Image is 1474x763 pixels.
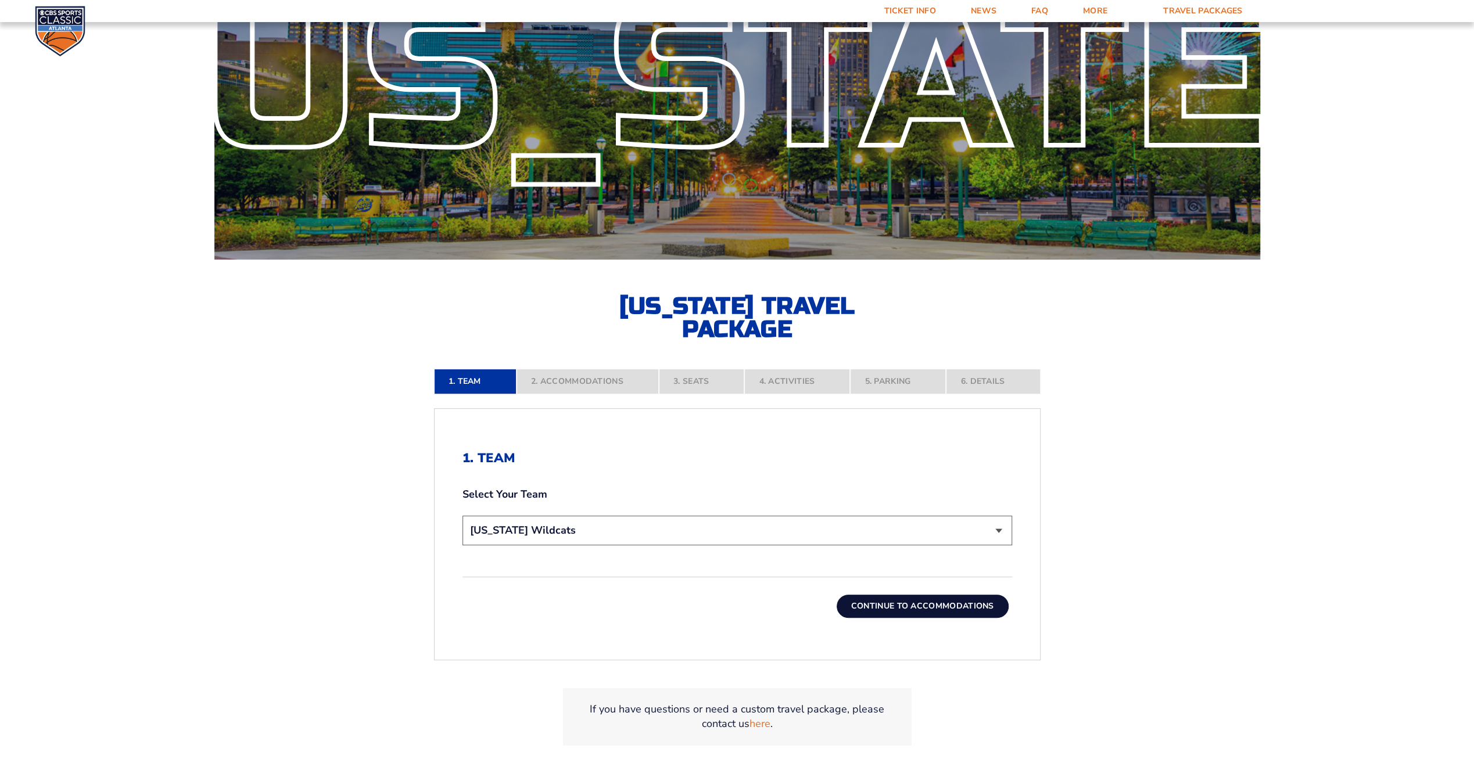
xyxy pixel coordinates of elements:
button: Continue To Accommodations [837,595,1009,618]
p: If you have questions or need a custom travel package, please contact us . [577,702,898,731]
h2: 1. Team [462,451,1012,466]
label: Select Your Team [462,487,1012,502]
a: here [749,717,770,731]
h2: [US_STATE] Travel Package [609,294,865,341]
img: CBS Sports Classic [35,6,85,56]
